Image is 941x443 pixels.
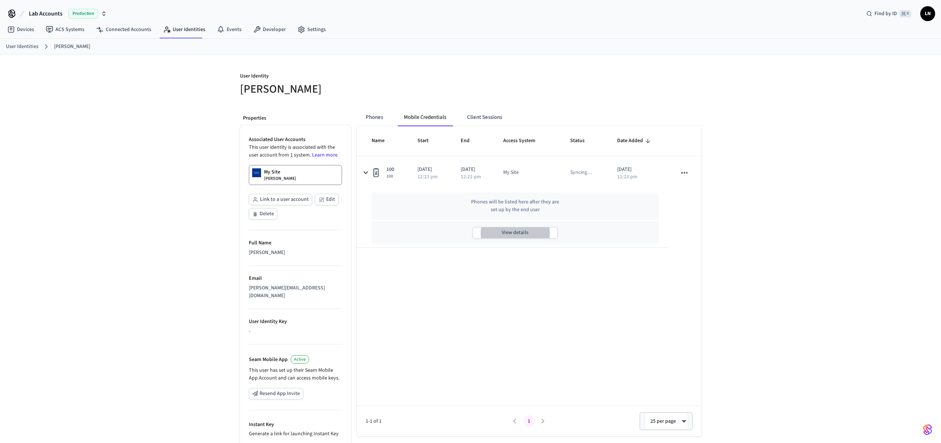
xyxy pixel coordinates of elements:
[243,114,348,122] p: Properties
[617,135,653,147] span: Date Added
[372,135,394,147] span: Name
[386,166,394,174] span: 100
[249,284,342,300] div: [PERSON_NAME][EMAIL_ADDRESS][DOMAIN_NAME]
[247,23,292,36] a: Developer
[249,165,342,185] a: My Site[PERSON_NAME]
[417,166,443,174] p: [DATE]
[360,109,389,126] button: Phones
[461,174,481,179] p: 12:22 pm
[6,43,38,51] a: User Identities
[357,126,701,248] table: sticky table
[461,109,508,126] button: Client Sessions
[240,82,466,97] h5: [PERSON_NAME]
[240,72,466,82] p: User Identity
[503,169,519,176] div: My Site
[249,249,342,257] div: [PERSON_NAME]
[249,327,342,335] div: -
[921,7,934,20] span: LN
[294,356,306,363] span: Active
[249,388,303,399] button: Resend App Invite
[471,198,559,214] p: Phones will be listed here after they are set up by the end user
[40,23,90,36] a: ACS Systems
[249,144,342,159] p: This user identity is associated with the user account from 1 system.
[617,174,637,179] p: 12:23 pm
[264,168,280,176] p: My Site
[264,176,296,182] p: [PERSON_NAME]
[249,194,312,205] button: Link to a user account
[417,135,438,147] span: Start
[249,367,342,382] p: This user has set up their Seam Mobile App Account and can access mobile keys.
[68,9,98,18] span: Production
[157,23,211,36] a: User Identities
[54,43,90,51] a: [PERSON_NAME]
[90,23,157,36] a: Connected Accounts
[461,135,479,147] span: End
[366,418,508,425] span: 1-1 of 1
[417,174,438,179] p: 12:23 pm
[523,415,535,427] button: page 1
[461,166,486,174] p: [DATE]
[292,23,332,36] a: Settings
[1,23,40,36] a: Devices
[29,9,62,18] span: Lab Accounts
[249,318,342,326] p: User Identity Key
[570,169,592,176] p: Syncing …
[874,10,897,17] span: Find by ID
[860,7,917,20] div: Find by ID⌘ K
[249,421,342,429] p: Instant Key
[249,356,288,364] p: Seam Mobile App
[386,174,394,179] span: 100
[473,227,558,238] button: View details
[252,168,261,177] img: Dormakaba Community Site Logo
[644,412,688,430] div: 25 per page
[398,109,452,126] button: Mobile Credentials
[211,23,247,36] a: Events
[570,135,594,147] span: Status
[923,424,932,436] img: SeamLogoGradient.69752ec5.svg
[249,430,342,438] p: Generate a link for launching Instant Key
[249,275,342,282] p: Email
[899,10,911,17] span: ⌘ K
[617,166,659,174] p: [DATE]
[503,135,545,147] span: Access System
[920,6,935,21] button: LN
[249,208,277,220] button: Delete
[249,136,342,144] p: Associated User Accounts
[315,194,339,205] button: Edit
[312,151,338,159] a: Learn more
[508,415,550,427] nav: pagination navigation
[249,239,342,247] p: Full Name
